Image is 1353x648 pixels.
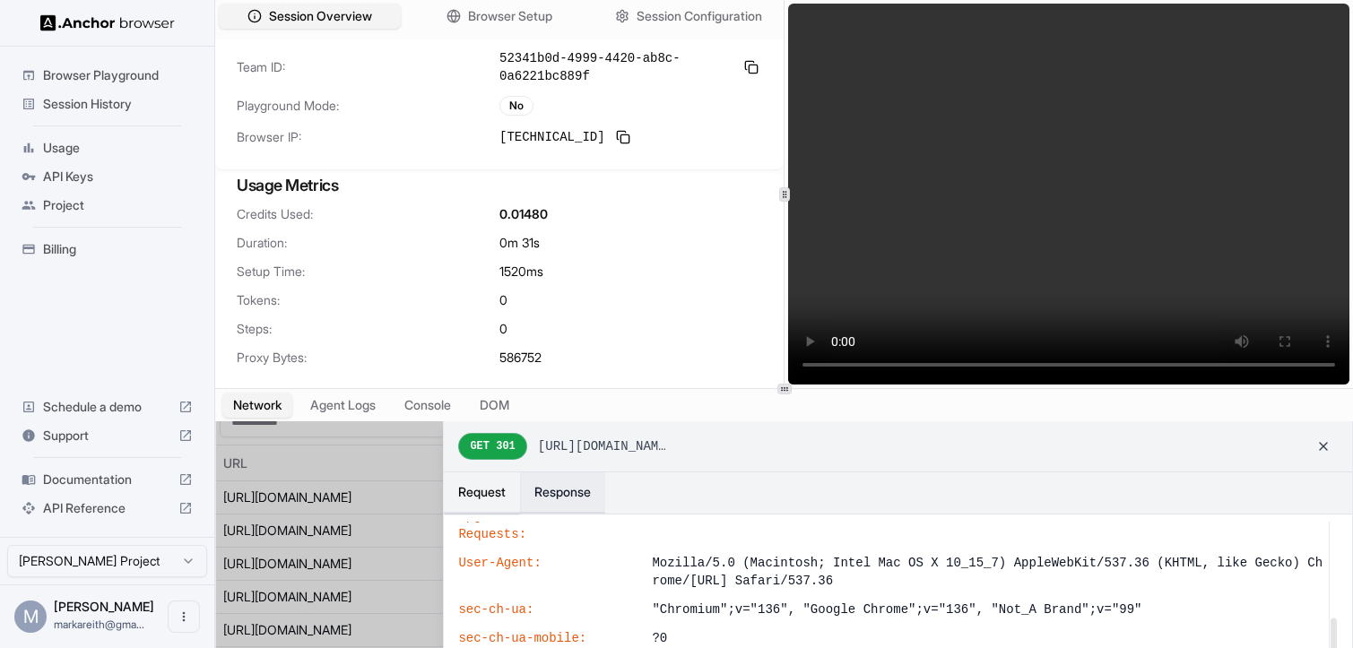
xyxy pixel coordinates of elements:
span: Documentation [43,471,171,488]
span: Browser Playground [43,66,193,84]
button: Network [222,393,292,418]
span: Duration: [237,234,499,252]
div: Documentation [14,465,200,494]
div: Billing [14,235,200,264]
span: Project [43,196,193,214]
span: Session History [43,95,193,113]
h3: Usage Metrics [237,173,762,198]
div: Usage [14,134,200,162]
span: 52341b0d-4999-4420-ab8c-0a6221bc889f [499,49,733,85]
div: Support [14,421,200,450]
span: 0 [499,320,507,338]
button: Open menu [168,600,200,633]
span: API Reference [43,499,171,517]
span: Session Configuration [637,7,762,25]
span: Support [43,427,171,445]
span: Session Overview [269,7,372,25]
span: Proxy Bytes: [237,349,499,367]
div: No [499,96,533,116]
div: Browser Playground [14,61,200,90]
span: Schedule a demo [43,398,171,416]
button: Response [520,472,605,514]
span: Playground Mode: [237,97,499,115]
span: 1 [652,507,1323,543]
span: Tokens: [237,291,499,309]
span: markareith@gmail.com [54,618,144,631]
span: Steps: [237,320,499,338]
span: Mark Reith [54,599,154,614]
span: Credits Used: [237,205,499,223]
span: Browser IP: [237,128,499,146]
span: 0.01480 [499,205,548,223]
button: Console [394,393,462,418]
div: Session History [14,90,200,118]
span: User-Agent : [458,554,637,590]
span: "Chromium";v="136", "Google Chrome";v="136", "Not_A Brand";v="99" [652,600,1323,618]
span: Billing [43,240,193,258]
button: Agent Logs [299,393,386,418]
div: M [14,600,47,633]
span: [URL][DOMAIN_NAME] [538,437,667,455]
div: API Keys [14,162,200,191]
span: Usage [43,139,193,157]
span: 0m 31s [499,234,540,252]
span: 0 [499,291,507,309]
span: sec-ch-ua-mobile : [458,629,637,647]
span: Setup Time: [237,263,499,281]
span: 1520 ms [499,263,543,281]
span: Team ID: [237,58,499,76]
div: API Reference [14,494,200,523]
span: API Keys [43,168,193,186]
span: 586752 [499,349,542,367]
div: GET 301 [458,433,526,460]
button: DOM [469,393,520,418]
span: Mozilla/5.0 (Macintosh; Intel Mac OS X 10_15_7) AppleWebKit/537.36 (KHTML, like Gecko) Chrome/[UR... [652,554,1323,590]
div: Project [14,191,200,220]
img: Anchor Logo [40,14,175,31]
span: Browser Setup [468,7,552,25]
span: Upgrade-Insecure-Requests : [458,507,637,543]
span: [TECHNICAL_ID] [499,128,605,146]
span: ?0 [652,629,1323,647]
div: Schedule a demo [14,393,200,421]
span: sec-ch-ua : [458,600,637,618]
button: Request [444,472,520,514]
